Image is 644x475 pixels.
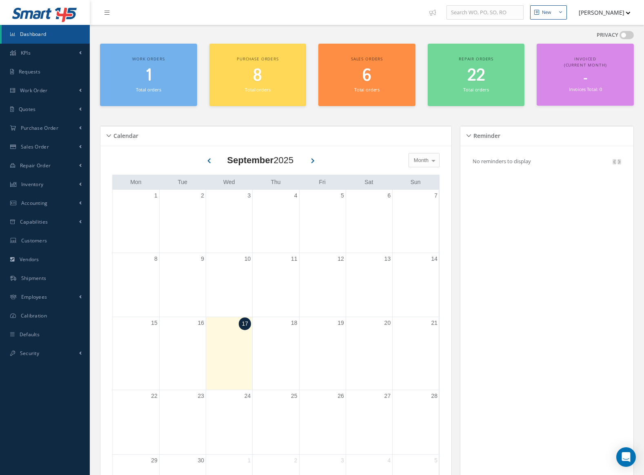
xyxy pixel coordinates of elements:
span: Customers [21,237,47,244]
span: Vendors [20,256,39,263]
a: September 14, 2025 [429,253,439,265]
span: 22 [467,64,485,87]
small: Total orders [463,87,489,93]
td: September 7, 2025 [393,190,439,253]
a: Sunday [409,177,422,187]
small: Total orders [136,87,161,93]
span: Work orders [132,56,164,62]
a: Saturday [363,177,375,187]
a: Work orders 1 Total orders [100,44,197,106]
span: Shipments [21,275,47,282]
a: Friday [317,177,327,187]
div: New [542,9,551,16]
span: Defaults [20,331,40,338]
td: September 22, 2025 [113,390,159,454]
small: Total orders [354,87,380,93]
span: (Current Month) [564,62,607,68]
a: Invoiced (Current Month) - Invoices Total: 0 [537,44,634,106]
a: Monday [129,177,143,187]
td: September 21, 2025 [393,317,439,390]
span: Accounting [21,200,48,206]
a: October 2, 2025 [293,455,299,466]
td: September 25, 2025 [253,390,299,454]
a: October 4, 2025 [386,455,392,466]
a: September 19, 2025 [336,317,346,329]
a: Repair orders 22 Total orders [428,44,525,106]
span: Purchase orders [237,56,279,62]
a: Tuesday [176,177,189,187]
span: Capabilities [20,218,48,225]
td: September 10, 2025 [206,253,253,317]
td: September 13, 2025 [346,253,392,317]
span: - [584,71,587,87]
span: 6 [362,64,371,87]
td: September 26, 2025 [299,390,346,454]
span: Dashboard [20,31,47,38]
span: Repair orders [459,56,493,62]
a: September 21, 2025 [429,317,439,329]
td: September 14, 2025 [393,253,439,317]
a: September 12, 2025 [336,253,346,265]
span: KPIs [21,49,31,56]
a: September 22, 2025 [149,390,159,402]
div: 2025 [227,153,294,167]
a: September 17, 2025 [239,317,251,330]
a: September 20, 2025 [383,317,393,329]
a: Purchase orders 8 Total orders [209,44,306,106]
span: Inventory [21,181,44,188]
td: September 19, 2025 [299,317,346,390]
a: September 18, 2025 [289,317,299,329]
span: Month [412,156,429,164]
td: September 23, 2025 [159,390,206,454]
button: [PERSON_NAME] [571,4,631,20]
span: Sales orders [351,56,383,62]
h5: Calendar [111,130,138,140]
td: September 2, 2025 [159,190,206,253]
a: October 3, 2025 [339,455,346,466]
span: Quotes [19,106,36,113]
a: September 1, 2025 [153,190,159,202]
a: September 8, 2025 [153,253,159,265]
a: September 13, 2025 [383,253,393,265]
a: September 29, 2025 [149,455,159,466]
td: September 15, 2025 [113,317,159,390]
a: Thursday [269,177,282,187]
b: September [227,155,274,165]
a: September 2, 2025 [199,190,206,202]
a: September 16, 2025 [196,317,206,329]
span: Security [20,350,39,357]
span: Employees [21,293,47,300]
td: September 4, 2025 [253,190,299,253]
a: September 11, 2025 [289,253,299,265]
a: September 15, 2025 [149,317,159,329]
span: Calibration [21,312,47,319]
a: Sales orders 6 Total orders [318,44,415,106]
td: September 17, 2025 [206,317,253,390]
div: Open Intercom Messenger [616,447,636,467]
label: PRIVACY [597,31,618,39]
p: No reminders to display [473,158,531,165]
span: Requests [19,68,40,75]
td: September 24, 2025 [206,390,253,454]
a: Wednesday [222,177,237,187]
span: Work Order [20,87,48,94]
h5: Reminder [471,130,500,140]
a: September 28, 2025 [429,390,439,402]
span: Repair Order [20,162,51,169]
a: September 5, 2025 [339,190,346,202]
td: September 1, 2025 [113,190,159,253]
a: September 4, 2025 [293,190,299,202]
td: September 8, 2025 [113,253,159,317]
td: September 18, 2025 [253,317,299,390]
span: Invoiced [574,56,596,62]
button: New [530,5,567,20]
a: September 24, 2025 [243,390,253,402]
td: September 9, 2025 [159,253,206,317]
td: September 16, 2025 [159,317,206,390]
span: 1 [145,64,152,87]
td: September 5, 2025 [299,190,346,253]
a: September 3, 2025 [246,190,253,202]
td: September 28, 2025 [393,390,439,454]
a: September 27, 2025 [383,390,393,402]
a: October 5, 2025 [433,455,439,466]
